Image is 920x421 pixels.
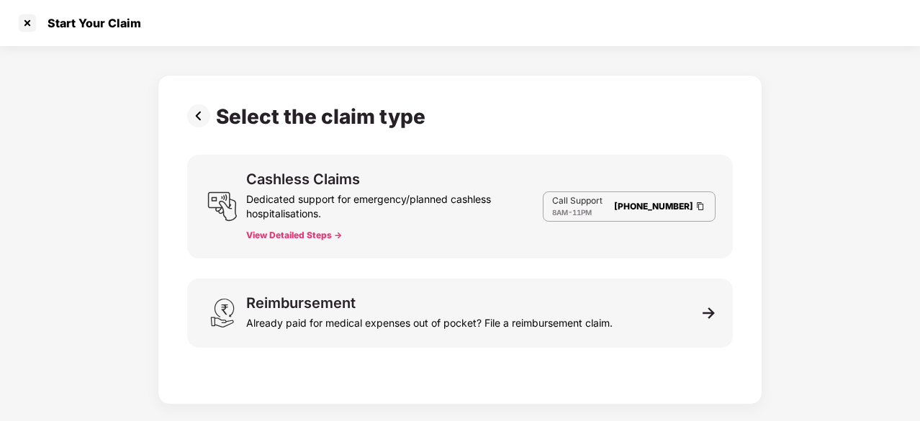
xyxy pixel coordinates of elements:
span: 8AM [552,208,568,217]
img: svg+xml;base64,PHN2ZyBpZD0iUHJldi0zMngzMiIgeG1sbnM9Imh0dHA6Ly93d3cudzMub3JnLzIwMDAvc3ZnIiB3aWR0aD... [187,104,216,127]
div: - [552,207,603,218]
p: Call Support [552,195,603,207]
img: svg+xml;base64,PHN2ZyB3aWR0aD0iMjQiIGhlaWdodD0iMzEiIHZpZXdCb3g9IjAgMCAyNCAzMSIgZmlsbD0ibm9uZSIgeG... [207,298,238,328]
div: Start Your Claim [39,16,141,30]
div: Select the claim type [216,104,431,129]
div: Cashless Claims [246,172,360,186]
a: [PHONE_NUMBER] [614,201,693,212]
img: Clipboard Icon [695,200,706,212]
img: svg+xml;base64,PHN2ZyB3aWR0aD0iMjQiIGhlaWdodD0iMjUiIHZpZXdCb3g9IjAgMCAyNCAyNSIgZmlsbD0ibm9uZSIgeG... [207,191,238,222]
img: svg+xml;base64,PHN2ZyB3aWR0aD0iMTEiIGhlaWdodD0iMTEiIHZpZXdCb3g9IjAgMCAxMSAxMSIgZmlsbD0ibm9uZSIgeG... [703,307,716,320]
button: View Detailed Steps -> [246,230,342,241]
span: 11PM [572,208,592,217]
div: Dedicated support for emergency/planned cashless hospitalisations. [246,186,543,221]
div: Reimbursement [246,296,356,310]
div: Already paid for medical expenses out of pocket? File a reimbursement claim. [246,310,613,330]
